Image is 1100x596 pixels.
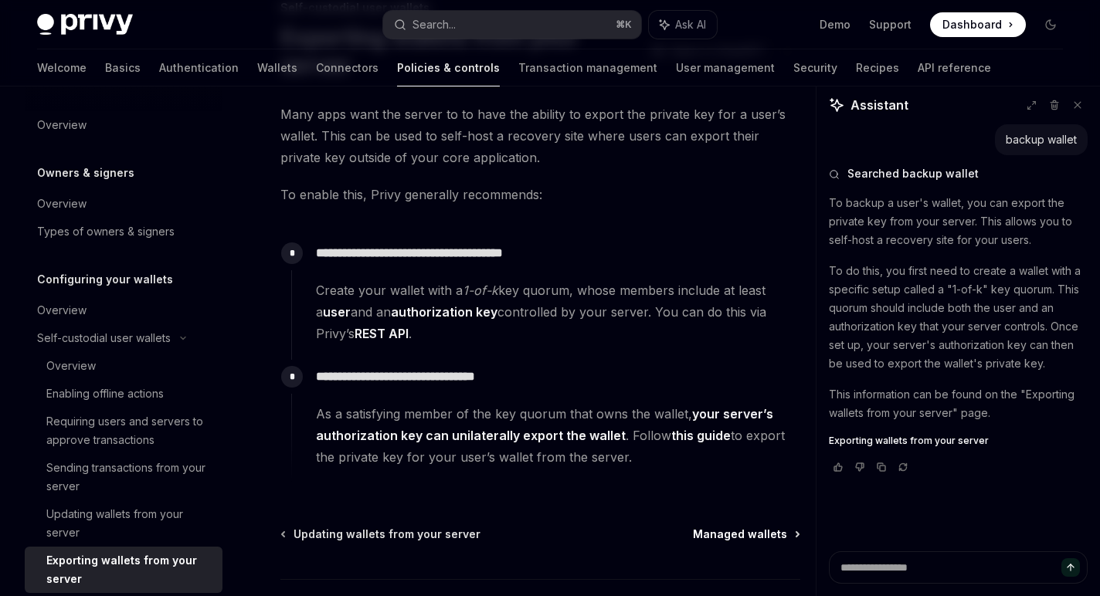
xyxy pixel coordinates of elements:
div: Exporting wallets from your server [46,551,213,588]
a: Enabling offline actions [25,380,222,408]
div: Overview [37,116,87,134]
a: Recipes [856,49,899,86]
span: Managed wallets [693,527,787,542]
span: Updating wallets from your server [294,527,480,542]
span: Assistant [850,96,908,114]
a: Dashboard [930,12,1026,37]
div: Enabling offline actions [46,384,164,403]
div: Self-custodial user wallets [37,329,171,347]
span: Ask AI [675,17,706,32]
a: Updating wallets from your server [25,500,222,547]
span: Searched backup wallet [847,166,979,181]
button: Send message [1061,558,1080,577]
button: Toggle dark mode [1038,12,1063,37]
a: Overview [25,111,222,139]
strong: user [323,304,351,320]
em: 1-of-k [463,283,498,298]
a: Overview [25,190,222,218]
a: Demo [820,17,850,32]
strong: authorization key [391,304,497,320]
a: Wallets [257,49,297,86]
a: Transaction management [518,49,657,86]
a: Managed wallets [693,527,799,542]
div: Overview [46,357,96,375]
div: Search... [413,15,456,34]
h5: Owners & signers [37,164,134,182]
a: Exporting wallets from your server [25,547,222,593]
a: User management [676,49,775,86]
span: Create your wallet with a key quorum, whose members include at least a and an controlled by your ... [316,279,800,344]
a: Connectors [316,49,379,86]
p: To do this, you first need to create a wallet with a specific setup called a "1-of-k" key quorum.... [829,262,1088,373]
a: Welcome [37,49,87,86]
a: API reference [918,49,991,86]
a: Policies & controls [397,49,500,86]
span: Dashboard [942,17,1002,32]
a: Requiring users and servers to approve transactions [25,408,222,454]
span: ⌘ K [616,19,632,31]
button: Searched backup wallet [829,166,1088,181]
a: Overview [25,352,222,380]
img: dark logo [37,14,133,36]
div: Sending transactions from your server [46,459,213,496]
button: Ask AI [649,11,717,39]
div: Requiring users and servers to approve transactions [46,412,213,449]
a: Security [793,49,837,86]
div: Overview [37,301,87,320]
div: Updating wallets from your server [46,505,213,542]
div: Overview [37,195,87,213]
a: this guide [671,428,731,444]
a: Support [869,17,912,32]
div: Types of owners & signers [37,222,175,241]
span: Many apps want the server to to have the ability to export the private key for a user’s wallet. T... [280,103,800,168]
span: As a satisfying member of the key quorum that owns the wallet, . Follow to export the private key... [316,403,800,468]
p: This information can be found on the "Exporting wallets from your server" page. [829,385,1088,422]
a: Sending transactions from your server [25,454,222,500]
a: Types of owners & signers [25,218,222,246]
p: To backup a user's wallet, you can export the private key from your server. This allows you to se... [829,194,1088,249]
a: Updating wallets from your server [282,527,480,542]
a: REST API [355,326,409,342]
span: To enable this, Privy generally recommends: [280,184,800,205]
a: Exporting wallets from your server [829,435,1088,447]
div: backup wallet [1006,132,1077,147]
span: Exporting wallets from your server [829,435,989,447]
a: Overview [25,296,222,324]
a: Basics [105,49,141,86]
button: Search...⌘K [383,11,641,39]
a: Authentication [159,49,239,86]
h5: Configuring your wallets [37,270,173,289]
